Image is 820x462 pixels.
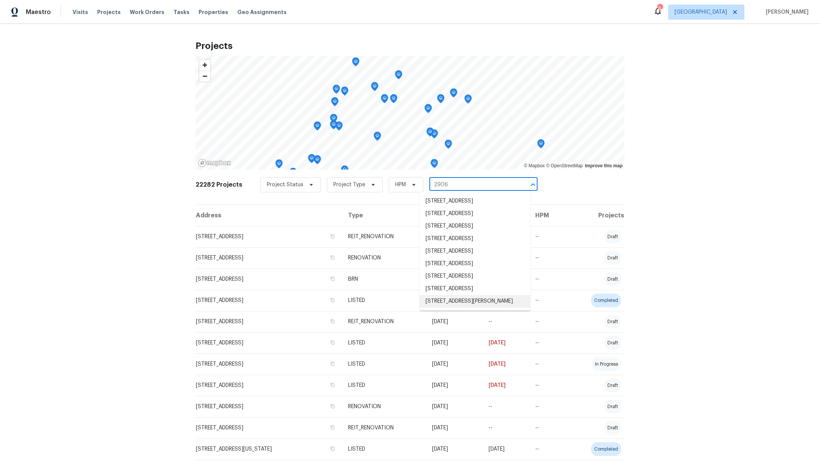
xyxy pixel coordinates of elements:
[529,311,567,332] td: --
[604,272,621,286] div: draft
[196,332,342,354] td: [STREET_ADDRESS]
[342,205,426,226] th: Type
[604,230,621,244] div: draft
[199,8,228,16] span: Properties
[529,438,567,460] td: --
[426,438,483,460] td: [DATE]
[196,226,342,247] td: [STREET_ADDRESS]
[529,226,567,247] td: --
[196,42,624,50] h2: Projects
[591,294,621,307] div: completed
[604,379,621,392] div: draft
[591,442,621,456] div: completed
[390,94,397,106] div: Map marker
[567,205,625,226] th: Projects
[483,396,530,417] td: --
[196,438,342,460] td: [STREET_ADDRESS][US_STATE]
[342,226,426,247] td: REIT_RENOVATION
[329,297,336,303] button: Copy Address
[352,57,360,69] div: Map marker
[426,375,483,396] td: [DATE]
[419,195,530,207] li: [STREET_ADDRESS]
[329,275,336,282] button: Copy Address
[329,445,336,452] button: Copy Address
[199,60,210,71] button: Zoom in
[329,339,336,346] button: Copy Address
[329,318,336,325] button: Copy Address
[529,417,567,438] td: --
[529,269,567,290] td: --
[524,163,545,168] a: Mapbox
[314,121,321,133] div: Map marker
[529,354,567,375] td: --
[314,155,321,167] div: Map marker
[199,71,210,82] span: Zoom out
[381,94,388,106] div: Map marker
[196,205,342,226] th: Address
[529,290,567,311] td: --
[73,8,88,16] span: Visits
[308,154,315,166] div: Map marker
[419,295,530,308] li: [STREET_ADDRESS][PERSON_NAME]
[426,396,483,417] td: [DATE]
[329,382,336,388] button: Copy Address
[604,421,621,435] div: draft
[424,104,432,116] div: Map marker
[342,417,426,438] td: REIT_RENOVATION
[585,163,623,168] a: Improve this map
[342,247,426,269] td: RENOVATION
[419,233,530,245] li: [STREET_ADDRESS]
[419,207,530,220] li: [STREET_ADDRESS]
[604,336,621,350] div: draft
[419,245,530,258] li: [STREET_ADDRESS]
[537,139,545,151] div: Map marker
[97,8,121,16] span: Projects
[329,233,336,240] button: Copy Address
[529,205,567,226] th: HPM
[529,375,567,396] td: --
[483,375,530,396] td: [DATE]
[445,140,452,151] div: Map marker
[26,8,51,16] span: Maestro
[196,269,342,290] td: [STREET_ADDRESS]
[341,165,348,177] div: Map marker
[330,114,337,126] div: Map marker
[675,8,727,16] span: [GEOGRAPHIC_DATA]
[483,417,530,438] td: --
[604,315,621,328] div: draft
[342,354,426,375] td: LISTED
[329,254,336,261] button: Copy Address
[604,251,621,265] div: draft
[395,181,406,189] span: HPM
[426,127,434,139] div: Map marker
[342,311,426,332] td: REIT_RENOVATION
[429,179,516,191] input: Search projects
[483,311,530,332] td: --
[604,400,621,413] div: draft
[333,181,365,189] span: Project Type
[196,396,342,417] td: [STREET_ADDRESS]
[395,70,402,82] div: Map marker
[419,258,530,270] li: [STREET_ADDRESS]
[430,159,438,171] div: Map marker
[330,120,337,132] div: Map marker
[342,290,426,311] td: LISTED
[426,417,483,438] td: [DATE]
[342,332,426,354] td: LISTED
[763,8,809,16] span: [PERSON_NAME]
[198,159,231,167] a: Mapbox homepage
[371,82,378,94] div: Map marker
[426,311,483,332] td: [DATE]
[342,396,426,417] td: RENOVATION
[329,403,336,410] button: Copy Address
[329,360,336,367] button: Copy Address
[426,354,483,375] td: [DATE]
[592,357,621,371] div: in progress
[342,269,426,290] td: BRN
[237,8,287,16] span: Geo Assignments
[130,8,164,16] span: Work Orders
[289,168,297,179] div: Map marker
[419,220,530,233] li: [STREET_ADDRESS]
[331,97,339,109] div: Map marker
